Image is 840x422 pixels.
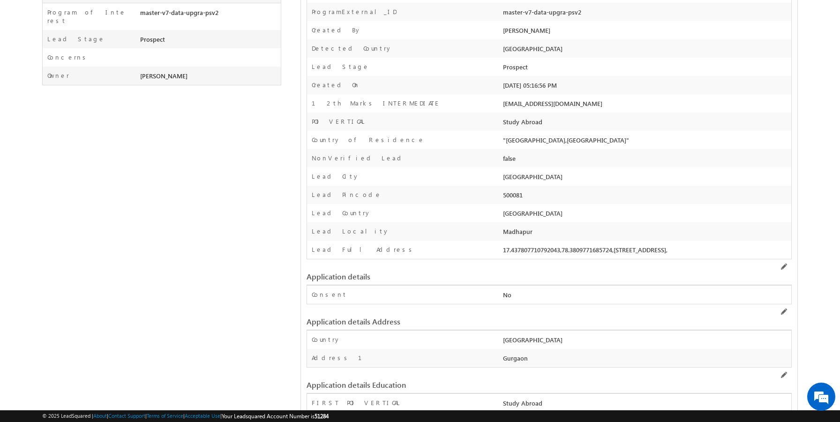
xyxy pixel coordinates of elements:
[501,290,791,303] div: No
[185,413,220,419] a: Acceptable Use
[222,413,329,420] span: Your Leadsquared Account Number is
[501,8,791,21] div: master-v7-data-upgra-psv2
[312,172,360,181] label: Lead City
[47,8,129,25] label: Program of Interest
[312,8,397,16] label: ProgramExternal_ID
[312,117,367,126] label: POI VERTICAL
[312,290,347,299] label: Consent
[501,227,791,240] div: Madhapur
[154,5,176,27] div: Minimize live chat window
[315,413,329,420] span: 51284
[147,413,183,419] a: Terms of Service
[312,136,425,144] label: Country of Residence
[42,412,329,421] span: © 2025 LeadSquared | | | | |
[501,26,791,39] div: [PERSON_NAME]
[307,381,626,389] div: Application details Education
[12,87,171,281] textarea: Type your message and hit 'Enter'
[140,72,187,80] span: [PERSON_NAME]
[501,354,791,367] div: Gurgaon
[501,44,791,57] div: [GEOGRAPHIC_DATA]
[47,71,69,80] label: Owner
[312,354,373,362] label: Address 1
[312,81,360,89] label: Created On
[108,413,145,419] a: Contact Support
[127,289,170,301] em: Start Chat
[501,117,791,130] div: Study Abroad
[138,8,281,21] div: master-v7-data-upgra-psv2
[16,49,39,61] img: d_60004797649_company_0_60004797649
[501,245,791,258] div: 17.437807710792043,78.3809771685724,[STREET_ADDRESS],
[501,99,791,112] div: [EMAIL_ADDRESS][DOMAIN_NAME]
[501,335,791,348] div: [GEOGRAPHIC_DATA]
[312,209,371,217] label: Lead Country
[312,399,402,407] label: FIRST POI VERTICAL
[501,172,791,185] div: [GEOGRAPHIC_DATA]
[138,35,281,48] div: Prospect
[93,413,107,419] a: About
[501,136,791,149] div: "[GEOGRAPHIC_DATA],[GEOGRAPHIC_DATA]"
[501,190,791,203] div: 500081
[312,62,369,71] label: Lead Stage
[501,81,791,94] div: [DATE] 05:16:56 PM
[47,53,89,61] label: Concerns
[312,99,440,107] label: 12th Marks INTERMEDIATE
[307,317,626,326] div: Application details Address
[47,35,105,43] label: Lead Stage
[312,154,405,162] label: NonVerified Lead
[501,154,791,167] div: false
[312,227,390,235] label: Lead Locality
[312,26,361,34] label: Created By
[312,190,382,199] label: Lead Pincode
[312,245,415,254] label: Lead Full Address
[307,272,626,281] div: Application details
[312,44,392,53] label: Detected Country
[312,335,341,344] label: Country
[501,62,791,75] div: Prospect
[501,399,791,412] div: Study Abroad
[49,49,157,61] div: Chat with us now
[501,209,791,222] div: [GEOGRAPHIC_DATA]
